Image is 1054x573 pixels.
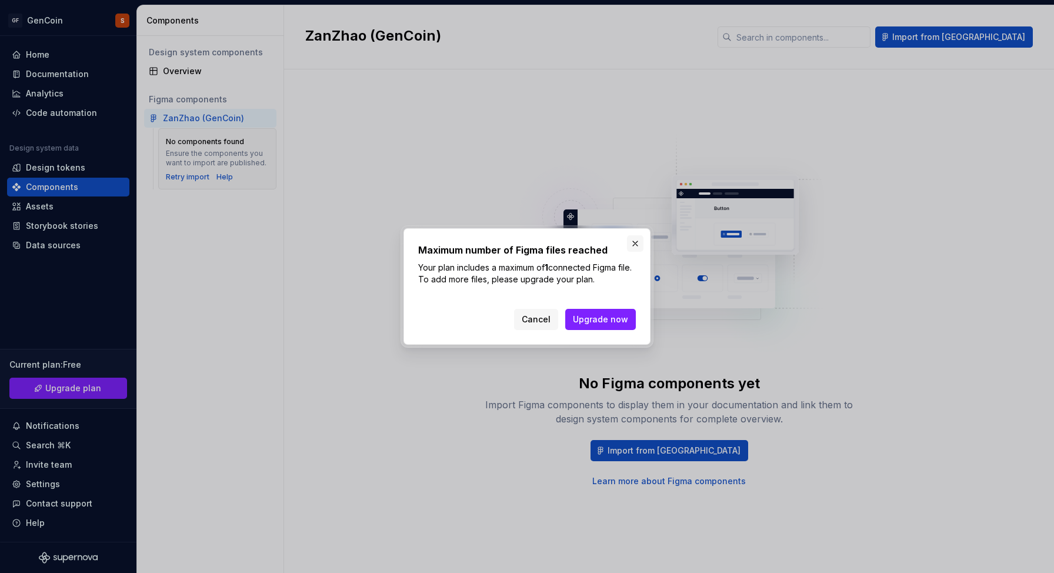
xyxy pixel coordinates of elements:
[418,262,636,285] p: Your plan includes a maximum of connected Figma file. To add more files, please upgrade your plan.
[418,243,636,257] h2: Maximum number of Figma files reached
[573,314,628,325] span: Upgrade now
[565,309,636,330] button: Upgrade now
[545,262,548,272] b: 1
[514,309,558,330] button: Cancel
[522,314,551,325] span: Cancel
